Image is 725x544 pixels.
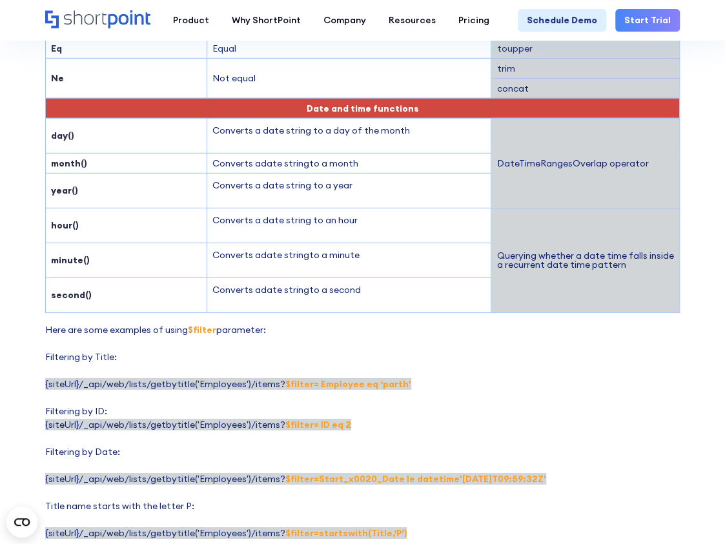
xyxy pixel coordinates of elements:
strong: $filter= ID eq 2 [285,419,351,430]
div: Chat-Widget [660,482,725,544]
span: date string [261,249,309,261]
a: Home [45,10,150,30]
span: {siteUrl}/_api/web/lists/getbytitle('Employees')/items? [45,473,546,485]
td: concat [491,78,679,98]
div: Why ShortPoint [232,14,301,27]
div: Company [323,14,366,27]
iframe: Chat Widget [660,482,725,544]
strong: $filter=startswith(Title,‘P’) [285,527,407,539]
a: Resources [377,9,447,32]
a: Company [312,9,377,32]
a: Why ShortPoint [220,9,312,32]
strong: $filter=Start_x0020_Date le datetime'[DATE]T09:59:32Z' [285,473,546,485]
span: {siteUrl}/_api/web/lists/getbytitle('Employees')/items? [45,419,351,430]
strong: Eq [51,43,62,54]
strong: day() [51,130,74,141]
td: Equal [207,38,491,58]
td: Converts a to a month [207,153,491,173]
strong: year() [51,185,78,196]
td: Querying whether a date time falls inside a recurrent date time pattern [491,208,679,312]
div: Product [173,14,209,27]
td: Not equal [207,58,491,98]
span: {siteUrl}/_api/web/lists/getbytitle('Employees')/items? [45,378,411,390]
strong: $filter= Employee eq ‘parth' [285,378,411,390]
p: Converts a date string to an hour [212,214,486,227]
td: toupper [491,38,679,58]
strong: Ne [51,72,64,84]
td: trim [491,58,679,78]
a: Pricing [447,9,500,32]
p: Converts a date string to a day of the month [212,124,486,137]
span: date string [261,157,309,169]
strong: second() [51,289,92,301]
p: Converts a to a second [212,283,486,297]
span: {siteUrl}/_api/web/lists/getbytitle('Employees')/items? [45,527,407,539]
strong: hour( [51,219,76,231]
div: DateTimeRangesOverlap operator [496,159,673,168]
a: Schedule Demo [518,9,606,32]
p: Converts a date string to a year [212,179,486,192]
span: Date and time functions [307,103,419,114]
strong: ) [76,219,79,231]
strong: month() [51,157,87,169]
strong: $filter [188,324,216,336]
a: Product [161,9,220,32]
p: Converts a to a minute [212,248,486,262]
strong: minute() [51,254,90,266]
div: Resources [389,14,436,27]
button: Open CMP widget [6,507,37,538]
a: Start Trial [615,9,680,32]
div: Pricing [458,14,489,27]
span: date string [261,284,309,296]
